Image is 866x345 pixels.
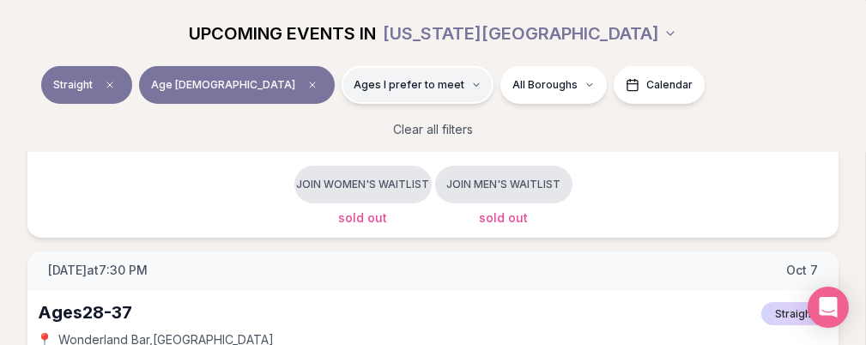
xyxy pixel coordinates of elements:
span: Clear age [302,74,323,94]
span: Age [DEMOGRAPHIC_DATA] [151,77,295,91]
button: Calendar [614,65,705,103]
button: All Boroughs [500,65,607,103]
button: Ages I prefer to meet [342,65,494,103]
span: All Boroughs [512,77,578,91]
button: Age [DEMOGRAPHIC_DATA]Clear age [139,65,335,103]
button: Join men's waitlist [435,166,572,203]
span: Straight [761,302,828,325]
button: Clear all filters [383,110,483,148]
div: Open Intercom Messenger [808,287,849,328]
span: Straight [53,77,93,91]
span: Sold Out [338,210,387,225]
span: Calendar [646,77,693,91]
button: [US_STATE][GEOGRAPHIC_DATA] [384,14,677,51]
button: Join women's waitlist [294,166,432,203]
button: StraightClear event type filter [41,65,132,103]
span: Oct 7 [786,262,818,279]
span: Sold Out [479,210,528,225]
div: Ages 28-37 [38,300,132,324]
span: Clear event type filter [100,74,120,94]
span: [DATE] at 7:30 PM [48,262,148,279]
span: Ages I prefer to meet [354,77,464,91]
span: UPCOMING EVENTS IN [190,21,377,45]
